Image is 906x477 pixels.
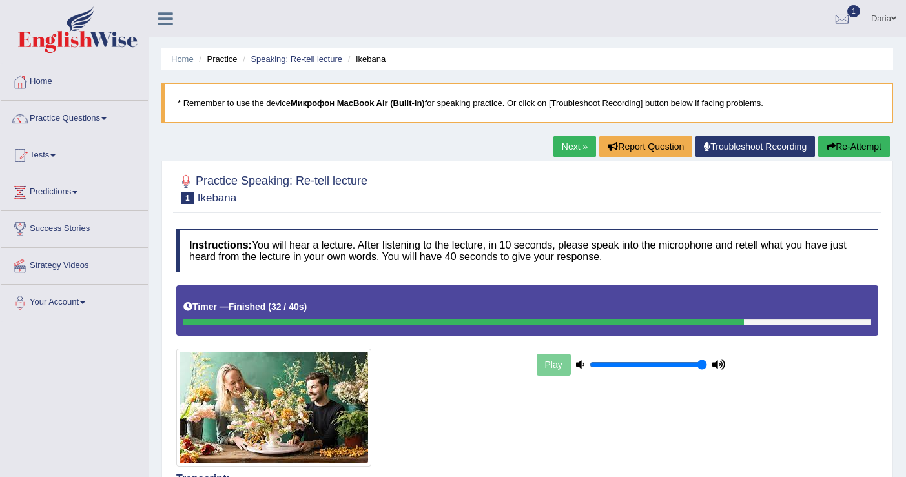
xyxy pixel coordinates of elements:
[251,54,342,64] a: Speaking: Re-tell lecture
[1,101,148,133] a: Practice Questions
[599,136,692,157] button: Report Question
[196,53,237,65] li: Practice
[1,211,148,243] a: Success Stories
[181,192,194,204] span: 1
[847,5,860,17] span: 1
[1,248,148,280] a: Strategy Videos
[189,239,252,250] b: Instructions:
[176,229,878,272] h4: You will hear a lecture. After listening to the lecture, in 10 seconds, please speak into the mic...
[271,301,304,312] b: 32 / 40s
[553,136,596,157] a: Next »
[198,192,237,204] small: Ikebana
[1,64,148,96] a: Home
[268,301,271,312] b: (
[229,301,266,312] b: Finished
[171,54,194,64] a: Home
[1,137,148,170] a: Tests
[1,174,148,207] a: Predictions
[291,98,425,108] b: Микрофон MacBook Air (Built-in)
[818,136,890,157] button: Re-Attempt
[161,83,893,123] blockquote: * Remember to use the device for speaking practice. Or click on [Troubleshoot Recording] button b...
[183,302,307,312] h5: Timer —
[176,172,367,204] h2: Practice Speaking: Re-tell lecture
[1,285,148,317] a: Your Account
[304,301,307,312] b: )
[345,53,386,65] li: Ikebana
[695,136,815,157] a: Troubleshoot Recording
